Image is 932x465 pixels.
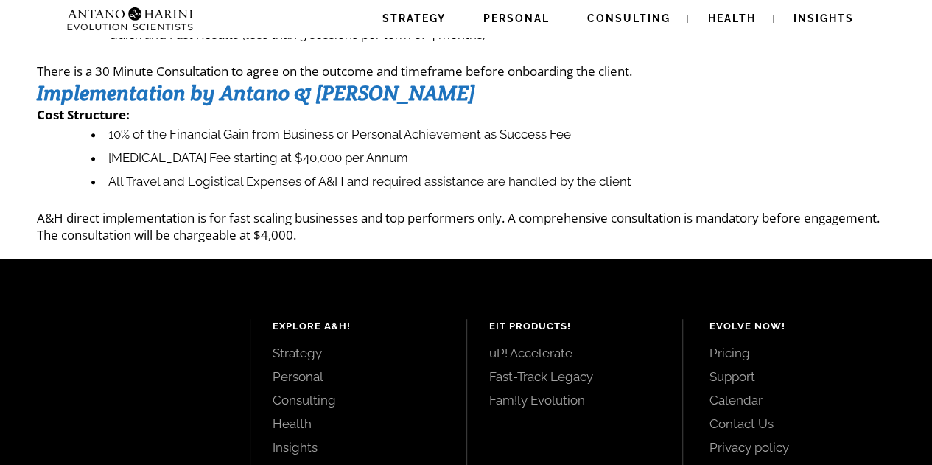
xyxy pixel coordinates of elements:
a: Insights [273,439,444,455]
li: 10% of the Financial Gain from Business or Personal Achievement as Success Fee [91,123,895,147]
p: There is a 30 Minute Consultation to agree on the outcome and timeframe before onboarding the cli... [37,63,895,80]
a: Fast-Track Legacy [489,368,661,385]
a: uP! Accelerate [489,345,661,361]
span: Health [708,13,756,24]
div: v 4.0.25 [41,24,72,35]
li: All Travel and Logistical Expenses of A&H and required assistance are handled by the client [91,170,895,194]
a: Fam!ly Evolution [489,392,661,408]
div: Domain: [DOMAIN_NAME] [38,38,162,50]
h4: Explore A&H! [273,319,444,334]
span: Strategy [382,13,446,24]
img: logo_orange.svg [24,24,35,35]
strong: Cost Structure: [37,106,130,123]
li: [MEDICAL_DATA] Fee starting at $40,000 per Annum [91,147,895,170]
a: Health [273,416,444,432]
h4: Evolve Now! [709,319,899,334]
div: Domain Overview [56,87,132,97]
div: Keywords by Traffic [163,87,248,97]
img: website_grey.svg [24,38,35,50]
h4: EIT Products! [489,319,661,334]
span: Consulting [587,13,670,24]
a: Personal [273,368,444,385]
img: tab_keywords_by_traffic_grey.svg [147,85,158,97]
a: Strategy [273,345,444,361]
span: Insights [793,13,854,24]
img: tab_domain_overview_orange.svg [40,85,52,97]
a: Calendar [709,392,899,408]
strong: Implementation by Antano & [PERSON_NAME] [37,80,475,106]
a: Privacy policy [709,439,899,455]
span: Personal [483,13,550,24]
p: A&H direct implementation is for fast scaling businesses and top performers only. A comprehensive... [37,209,895,243]
a: Contact Us [709,416,899,432]
a: Consulting [273,392,444,408]
a: Support [709,368,899,385]
a: Pricing [709,345,899,361]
